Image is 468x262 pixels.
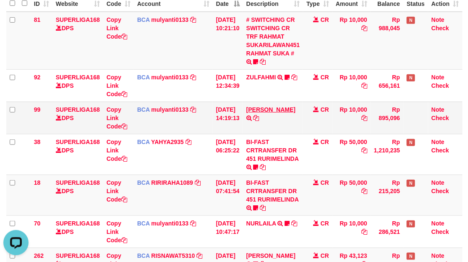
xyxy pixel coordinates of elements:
a: Copy mulyanti0133 to clipboard [190,16,196,23]
a: [PERSON_NAME] [246,252,295,259]
td: Rp 656,161 [371,69,403,102]
span: BCA [137,16,150,23]
a: Copy mulyanti0133 to clipboard [190,220,196,227]
a: Copy BI-FAST CRTRANSFER DR 451 RURIMELINDA to clipboard [260,204,266,211]
span: Has Note [407,220,415,228]
td: Rp 10,000 [332,12,371,70]
td: Rp 286,521 [371,215,403,248]
td: [DATE] 06:25:22 [213,134,243,175]
td: Rp 988,045 [371,12,403,70]
a: Copy Link Code [107,74,127,97]
a: # SWITCHING CR SWITCHING CR TRF RAHMAT SUKARILAWAN451 RAHMAT SUKA # [246,16,300,57]
a: Copy YAHYA2935 to clipboard [186,139,191,145]
span: CR [321,16,329,23]
a: Copy MUHAMMAD REZA to clipboard [254,115,259,121]
td: Rp 1,210,235 [371,134,403,175]
a: Copy mulyanti0133 to clipboard [190,74,196,81]
a: Note [431,106,444,113]
span: CR [321,220,329,227]
a: Copy Link Code [107,139,127,162]
a: Check [431,147,449,154]
a: Note [431,74,444,81]
a: RIRIRAHA1089 [152,179,193,186]
a: SUPERLIGA168 [56,220,100,227]
span: BCA [137,179,150,186]
span: 99 [34,106,41,113]
td: [DATE] 14:19:13 [213,102,243,134]
a: Copy Rp 10,000 to clipboard [361,82,367,89]
a: SUPERLIGA168 [56,16,100,23]
span: CR [321,252,329,259]
td: BI-FAST CRTRANSFER DR 451 RURIMELINDA [243,134,303,175]
a: Note [431,179,444,186]
td: Rp 10,000 [332,69,371,102]
span: CR [321,139,329,145]
a: mulyanti0133 [152,16,189,23]
a: Copy Rp 10,000 to clipboard [361,25,367,31]
a: Check [431,25,449,31]
a: Copy NURLAILA to clipboard [292,220,298,227]
a: [PERSON_NAME] [246,106,295,113]
td: DPS [52,12,103,70]
span: Has Note [407,17,415,24]
td: [DATE] 10:47:17 [213,215,243,248]
span: CR [321,74,329,81]
a: ZULFAHMI [246,74,276,81]
a: SUPERLIGA168 [56,106,100,113]
td: Rp 50,000 [332,134,371,175]
a: Note [431,252,444,259]
a: Copy RISNAWAT5310 to clipboard [196,252,202,259]
td: DPS [52,134,103,175]
a: Copy Rp 50,000 to clipboard [361,188,367,194]
span: BCA [137,220,150,227]
a: mulyanti0133 [152,106,189,113]
td: Rp 10,000 [332,102,371,134]
a: Copy Rp 50,000 to clipboard [361,147,367,154]
span: BCA [137,74,150,81]
span: 38 [34,139,41,145]
a: RISNAWAT5310 [152,252,195,259]
a: Copy BI-FAST CRTRANSFER DR 451 RURIMELINDA to clipboard [260,164,266,170]
td: DPS [52,215,103,248]
a: Copy Rp 10,000 to clipboard [361,228,367,235]
span: CR [321,106,329,113]
span: Has Note [407,180,415,187]
a: Check [431,82,449,89]
a: Copy Link Code [107,16,127,40]
a: Copy # SWITCHING CR SWITCHING CR TRF RAHMAT SUKARILAWAN451 RAHMAT SUKA # to clipboard [260,58,266,65]
a: Check [431,228,449,235]
a: Check [431,188,449,194]
a: Note [431,139,444,145]
span: BCA [137,139,150,145]
td: DPS [52,69,103,102]
td: [DATE] 12:34:39 [213,69,243,102]
a: SUPERLIGA168 [56,74,100,81]
a: SUPERLIGA168 [56,179,100,186]
a: Copy Link Code [107,179,127,203]
td: DPS [52,175,103,215]
span: Has Note [407,139,415,146]
span: BCA [137,252,150,259]
a: SUPERLIGA168 [56,139,100,145]
a: YAHYA2935 [151,139,184,145]
span: Has Note [407,74,415,81]
a: Copy ZULFAHMI to clipboard [291,74,297,81]
a: NURLAILA [246,220,276,227]
a: Copy Rp 10,000 to clipboard [361,115,367,121]
a: Copy mulyanti0133 to clipboard [190,106,196,113]
td: Rp 10,000 [332,215,371,248]
a: Check [431,115,449,121]
a: Copy Link Code [107,106,127,130]
span: 18 [34,179,41,186]
span: 92 [34,74,41,81]
span: 81 [34,16,41,23]
a: Note [431,220,444,227]
td: Rp 50,000 [332,175,371,215]
td: BI-FAST CRTRANSFER DR 451 RURIMELINDA [243,175,303,215]
a: SUPERLIGA168 [56,252,100,259]
td: Rp 895,096 [371,102,403,134]
span: 70 [34,220,41,227]
a: mulyanti0133 [152,220,189,227]
td: [DATE] 07:41:54 [213,175,243,215]
td: DPS [52,102,103,134]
